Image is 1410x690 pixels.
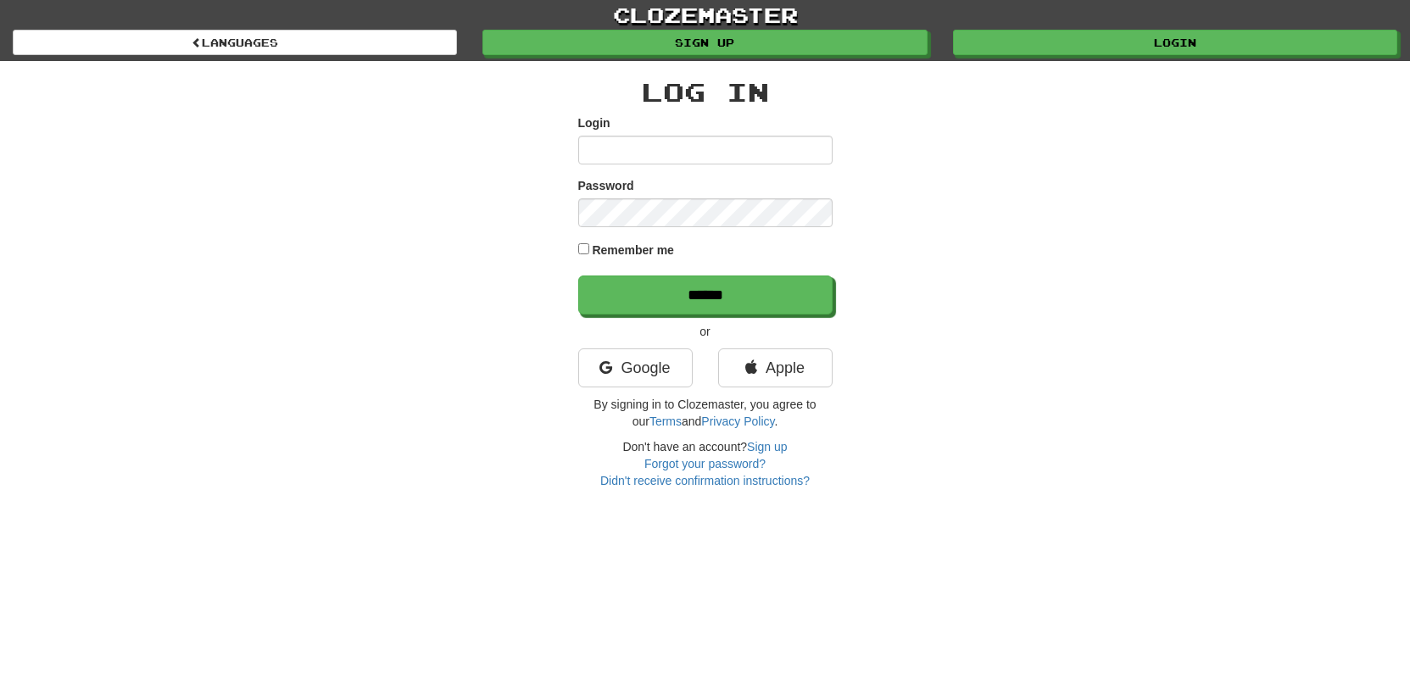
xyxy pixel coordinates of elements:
a: Login [953,30,1397,55]
div: Don't have an account? [578,438,833,489]
label: Login [578,114,610,131]
a: Sign up [482,30,927,55]
a: Google [578,348,693,387]
a: Forgot your password? [644,457,766,470]
a: Didn't receive confirmation instructions? [600,474,810,487]
a: Apple [718,348,833,387]
a: Privacy Policy [701,415,774,428]
label: Password [578,177,634,194]
label: Remember me [592,242,674,259]
h2: Log In [578,78,833,106]
a: Sign up [747,440,787,454]
a: Terms [649,415,682,428]
p: By signing in to Clozemaster, you agree to our and . [578,396,833,430]
p: or [578,323,833,340]
a: Languages [13,30,457,55]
